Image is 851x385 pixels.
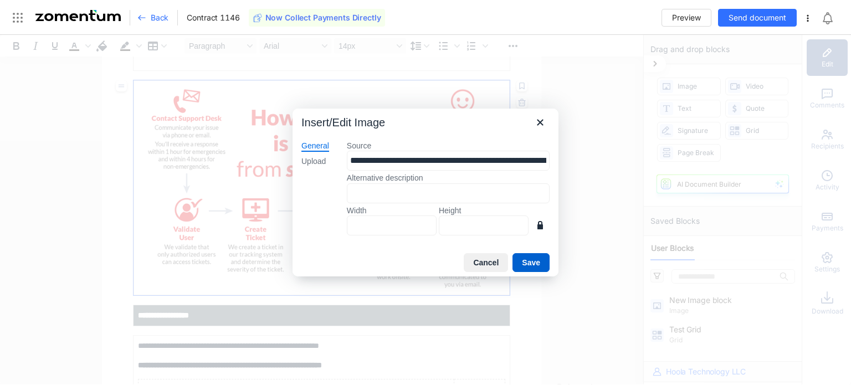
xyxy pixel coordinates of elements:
[301,115,385,130] h1: Insert/Edit Image
[464,253,508,272] button: Cancel
[151,12,168,23] span: Back
[821,5,843,30] div: Notifications
[301,156,326,167] div: Upload
[531,113,550,132] button: Close
[718,9,797,27] button: Send document
[347,206,437,215] label: Width
[249,9,386,27] button: Now Collect Payments Directly
[729,12,786,24] span: Send document
[187,12,239,23] span: Contract 1146
[531,215,550,234] button: Constrain proportions
[672,12,701,24] span: Preview
[439,206,529,215] label: Height
[347,173,550,183] label: Alternative description
[662,9,711,27] button: Preview
[265,12,381,23] span: Now Collect Payments Directly
[35,10,121,21] img: Zomentum Logo
[512,253,550,272] button: Save
[347,141,550,151] label: Source
[301,141,329,152] div: General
